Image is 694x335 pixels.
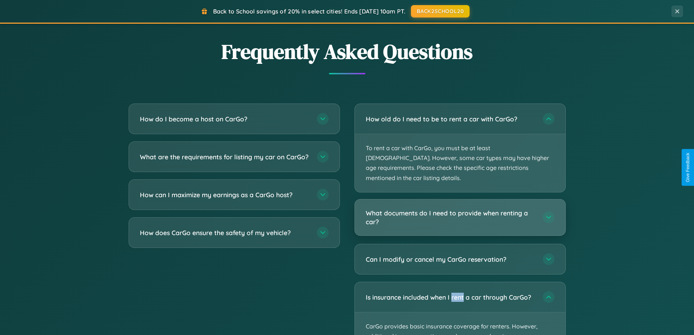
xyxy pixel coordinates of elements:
[366,293,536,302] h3: Is insurance included when I rent a car through CarGo?
[129,38,566,66] h2: Frequently Asked Questions
[140,228,310,237] h3: How does CarGo ensure the safety of my vehicle?
[140,190,310,199] h3: How can I maximize my earnings as a CarGo host?
[366,255,536,264] h3: Can I modify or cancel my CarGo reservation?
[213,8,405,15] span: Back to School savings of 20% in select cities! Ends [DATE] 10am PT.
[140,152,310,161] h3: What are the requirements for listing my car on CarGo?
[366,209,536,226] h3: What documents do I need to provide when renting a car?
[685,153,690,182] div: Give Feedback
[366,114,536,124] h3: How old do I need to be to rent a car with CarGo?
[140,114,310,124] h3: How do I become a host on CarGo?
[411,5,470,17] button: BACK2SCHOOL20
[355,134,565,192] p: To rent a car with CarGo, you must be at least [DEMOGRAPHIC_DATA]. However, some car types may ha...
